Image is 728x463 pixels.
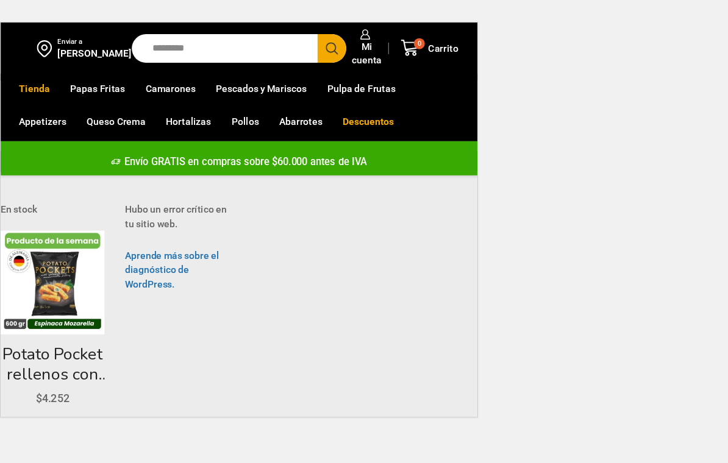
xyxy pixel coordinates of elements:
[32,361,38,372] span: $
[308,31,341,77] a: Mi cuenta
[32,361,62,372] bdi: 4.252
[11,79,51,102] a: Tienda
[33,44,51,65] img: address-field-icon.svg
[286,79,359,102] a: Pulpa de Frutas
[1,192,93,205] p: En stock
[284,41,309,67] button: Search button
[112,192,204,217] p: Hubo un error crítico en tu sitio web.
[11,108,65,131] a: Appetizers
[369,45,379,55] span: 0
[353,40,414,68] a: 0 Carrito
[379,48,409,60] span: Carrito
[201,108,237,131] a: Pollos
[142,108,194,131] a: Hortalizas
[124,79,180,102] a: Camarones
[57,79,118,102] a: Papas Fritas
[187,79,280,102] a: Pescados y Mariscos
[1,319,93,354] a: Potato Pocket rellenos con Espinaca y Queso Mozzarella – Caja 8.4 kg
[112,234,196,269] a: Aprende más sobre el diagnóstico de WordPress.
[71,108,136,131] a: Queso Crema
[51,52,117,65] div: [PERSON_NAME]
[300,108,358,131] a: Descuentos
[243,108,294,131] a: Abarrotes
[51,44,117,52] div: Enviar a
[311,46,341,71] span: Mi cuenta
